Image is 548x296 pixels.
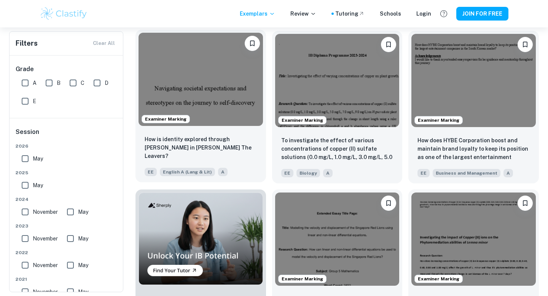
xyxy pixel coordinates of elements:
span: November [33,234,58,243]
button: Help and Feedback [437,7,450,20]
span: A [218,168,228,176]
h6: Grade [16,65,118,74]
p: How does HYBE Corporation boost and maintain brand loyalty to keep its position as one of the lar... [417,136,530,162]
span: 2023 [16,223,118,229]
button: Please log in to bookmark exemplars [381,37,396,52]
a: Schools [380,10,401,18]
button: JOIN FOR FREE [456,7,508,21]
p: Review [290,10,316,18]
img: Thumbnail [139,193,263,285]
a: Examiner MarkingPlease log in to bookmark exemplarsHow does HYBE Corporation boost and maintain b... [408,31,539,183]
span: May [33,181,43,189]
img: Business and Management EE example thumbnail: How does HYBE Corporation boost and main [411,34,536,127]
p: To investigate the effect of various concentrations of copper (II) sulfate solutions (0.0 mg/L, 1... [281,136,393,162]
span: A [323,169,333,177]
span: Examiner Marking [415,275,462,282]
span: D [105,79,108,87]
span: EE [417,169,430,177]
span: Examiner Marking [279,275,326,282]
span: May [78,261,88,269]
p: How is identity explored through Deming Guo in Lisa Ko’s The Leavers? [145,135,257,160]
span: 2021 [16,276,118,283]
span: 2022 [16,249,118,256]
span: E [33,97,36,105]
span: 2024 [16,196,118,203]
span: 2025 [16,169,118,176]
a: Tutoring [335,10,365,18]
span: Examiner Marking [142,116,190,123]
span: EE [145,168,157,176]
button: Please log in to bookmark exemplars [518,37,533,52]
h6: Session [16,127,118,143]
span: May [78,234,88,243]
span: English A (Lang & Lit) [160,168,215,176]
span: B [57,79,61,87]
button: Please log in to bookmark exemplars [381,196,396,211]
span: A [33,79,37,87]
span: May [78,208,88,216]
img: English A (Lang & Lit) EE example thumbnail: How is identity explored through Deming [139,33,263,126]
h6: Filters [16,38,38,49]
a: Login [416,10,431,18]
img: Maths EE example thumbnail: How can linear and non-linear differenti [275,193,400,286]
span: November [33,261,58,269]
button: Please log in to bookmark exemplars [245,36,260,51]
span: November [33,208,58,216]
span: November [33,288,58,296]
a: Examiner MarkingPlease log in to bookmark exemplarsHow is identity explored through Deming Guo in... [135,31,266,183]
span: May [33,154,43,163]
span: C [81,79,84,87]
span: Business and Management [433,169,500,177]
img: Clastify logo [40,6,88,21]
a: Examiner MarkingPlease log in to bookmark exemplarsTo investigate the effect of various concentra... [272,31,403,183]
span: EE [281,169,293,177]
span: A [503,169,513,177]
span: Examiner Marking [279,117,326,124]
span: Biology [296,169,320,177]
span: 2026 [16,143,118,150]
span: May [78,288,88,296]
img: Biology EE example thumbnail: To investigate the effect of various con [275,34,400,127]
span: Examiner Marking [415,117,462,124]
button: Please log in to bookmark exemplars [518,196,533,211]
p: Exemplars [240,10,275,18]
img: Biology EE example thumbnail: How does increasing concentrations of co [411,193,536,286]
